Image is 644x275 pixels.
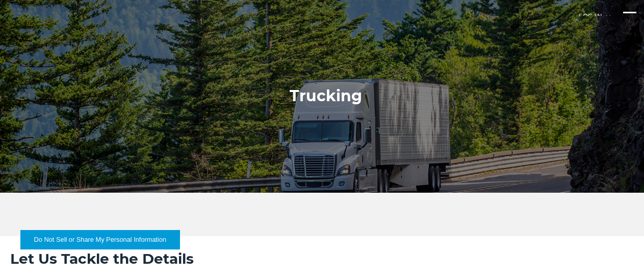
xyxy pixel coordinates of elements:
button: Do Not Sell or Share My Personal Information [20,230,180,249]
h2: Let Us Tackle the Details [10,249,634,268]
img: arrow [606,15,610,17]
img: kbx logo [8,10,69,47]
h1: Trucking [290,86,362,106]
div: Log in [579,13,610,27]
